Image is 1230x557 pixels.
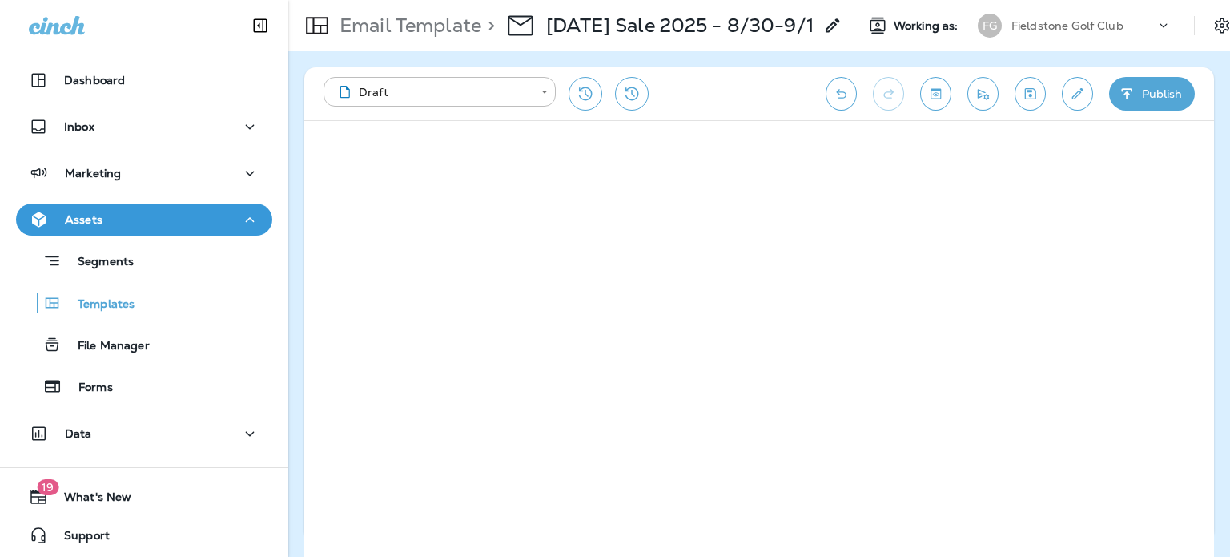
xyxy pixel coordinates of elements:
p: Dashboard [64,74,125,87]
button: Assets [16,204,272,236]
button: Data [16,418,272,450]
p: Segments [62,255,134,271]
button: File Manager [16,328,272,361]
button: Inbox [16,111,272,143]
p: [DATE] Sale 2025 - 8/30-9/1 [546,14,814,38]
button: View Changelog [615,77,649,111]
p: File Manager [62,339,150,354]
div: Draft [335,84,530,100]
p: Email Template [333,14,481,38]
button: Collapse Sidebar [238,10,283,42]
p: > [481,14,495,38]
button: Templates [16,286,272,320]
p: Templates [62,297,135,313]
button: 19What's New [16,481,272,513]
button: Support [16,519,272,551]
button: Edit details [1062,77,1093,111]
p: Assets [65,213,102,226]
button: Send test email [967,77,999,111]
button: Forms [16,369,272,403]
button: Marketing [16,157,272,189]
p: Data [65,427,92,440]
button: Save [1015,77,1046,111]
p: Forms [62,381,113,396]
p: Inbox [64,120,94,133]
span: Support [48,529,110,548]
button: Toggle preview [920,77,951,111]
span: Working as: [894,19,962,33]
button: Publish [1109,77,1195,111]
div: FG [978,14,1002,38]
div: Labor Day Sale 2025 - 8/30-9/1 [546,14,814,38]
button: Segments [16,244,272,278]
button: Undo [826,77,857,111]
span: 19 [37,479,58,495]
span: What's New [48,490,131,510]
button: Dashboard [16,64,272,96]
p: Fieldstone Golf Club [1011,19,1123,32]
button: Restore from previous version [569,77,602,111]
p: Marketing [65,167,121,180]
